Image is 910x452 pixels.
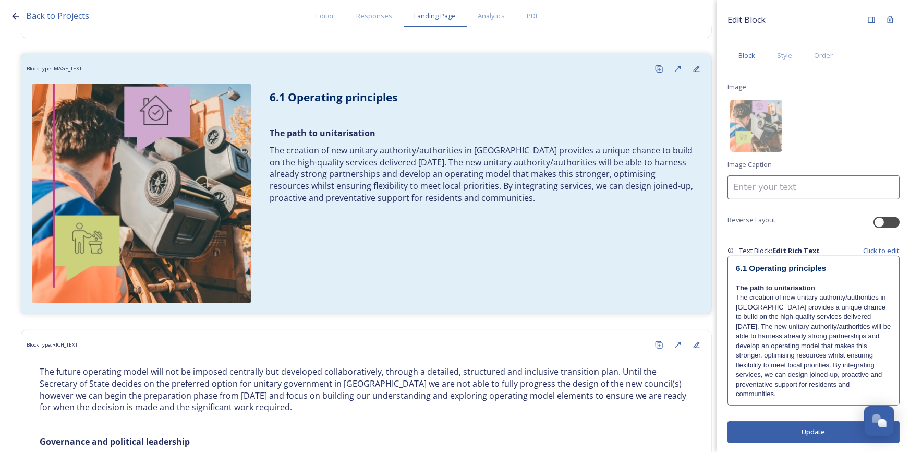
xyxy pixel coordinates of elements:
[527,11,539,21] span: PDF
[727,82,746,92] span: Image
[864,406,894,436] button: Open Chat
[736,293,891,399] p: The creation of new unitary authority/authorities in [GEOGRAPHIC_DATA] provides a unique chance t...
[739,246,820,256] span: Text Block:
[357,11,393,21] span: Responses
[40,366,693,413] p: The future operating model will not be imposed centrally but developed collaboratively, through a...
[415,11,456,21] span: Landing Page
[727,215,775,225] span: Reverse Layout
[727,14,766,26] span: Edit Block
[863,246,900,256] span: Click to edit
[730,100,782,152] img: 11.jpg
[736,264,826,272] strong: 6.1 Operating principles
[317,11,335,21] span: Editor
[814,51,833,61] span: Order
[270,127,375,139] strong: The path to unitarisation
[26,10,89,21] span: Back to Projects
[270,90,397,104] strong: 6.1 Operating principles
[727,175,900,199] input: Enter your text
[727,421,900,443] button: Update
[777,51,792,61] span: Style
[26,9,89,22] a: Back to Projects
[736,284,815,292] strong: The path to unitarisation
[40,436,190,447] strong: Governance and political leadership
[270,145,693,204] p: The creation of new unitary authority/authorities in [GEOGRAPHIC_DATA] provides a unique chance t...
[478,11,505,21] span: Analytics
[27,341,78,349] span: Block Type: RICH_TEXT
[727,160,772,170] span: Image Caption
[772,246,820,255] strong: Edit Rich Text
[27,65,82,73] span: Block Type: IMAGE_TEXT
[738,51,755,61] span: Block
